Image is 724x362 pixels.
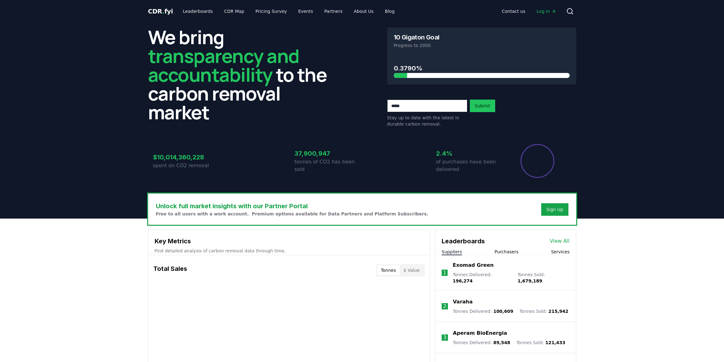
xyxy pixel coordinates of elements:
[250,6,292,17] a: Pricing Survey
[541,203,568,216] button: Sign Up
[493,309,513,314] span: 100,609
[497,6,561,17] nav: Main
[531,6,561,17] a: Log in
[443,334,446,341] p: 3
[517,278,542,283] span: 1,679,189
[537,8,556,14] span: Log in
[545,340,565,345] span: 121,433
[219,6,249,17] a: CDR Map
[295,149,362,158] h3: 37,900,947
[178,6,399,17] nav: Main
[550,237,570,245] a: View All
[394,42,570,49] p: Progress to 2050
[155,248,424,254] p: Find detailed analysis of carbon removal data through time.
[148,28,337,122] h2: We bring to the carbon removal market
[497,6,530,17] a: Contact us
[153,264,187,277] h3: Total Sales
[453,271,511,284] p: Tonnes Delivered :
[153,162,221,169] p: spent on CO2 removal
[453,261,494,269] a: Exomad Green
[162,8,164,15] span: .
[153,153,221,162] h3: $10,014,360,228
[148,7,173,16] a: CDR.fyi
[493,340,510,345] span: 89,548
[148,8,173,15] span: CDR fyi
[443,303,446,310] p: 2
[436,149,504,158] h3: 2.4%
[495,249,519,255] button: Purchasers
[470,100,496,112] button: Submit
[394,64,570,73] h3: 0.3790%
[548,309,568,314] span: 215,942
[453,339,510,346] p: Tonnes Delivered :
[517,271,569,284] p: Tonnes Sold :
[156,201,429,211] h3: Unlock full market insights with our Partner Portal
[442,236,485,246] h3: Leaderboards
[400,265,424,275] button: $ Value
[156,211,429,217] p: Free to all users with a work account. Premium options available for Data Partners and Platform S...
[516,339,565,346] p: Tonnes Sold :
[155,236,424,246] h3: Key Metrics
[520,308,568,314] p: Tonnes Sold :
[377,265,400,275] button: Tonnes
[520,143,555,178] div: Percentage of sales delivered
[394,34,439,40] h3: 10 Gigaton Goal
[453,308,513,314] p: Tonnes Delivered :
[295,158,362,173] p: tonnes of CO2 has been sold
[148,43,299,87] span: transparency and accountability
[387,115,467,127] p: Stay up to date with the latest in durable carbon removal.
[453,329,507,337] a: Aperam BioEnergia
[380,6,400,17] a: Blog
[453,278,473,283] span: 196,274
[551,249,569,255] button: Services
[293,6,318,17] a: Events
[443,269,446,277] p: 1
[349,6,378,17] a: About Us
[442,249,462,255] button: Suppliers
[453,298,473,306] a: Varaha
[436,158,504,173] p: of purchases have been delivered
[546,206,563,213] a: Sign Up
[178,6,218,17] a: Leaderboards
[319,6,347,17] a: Partners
